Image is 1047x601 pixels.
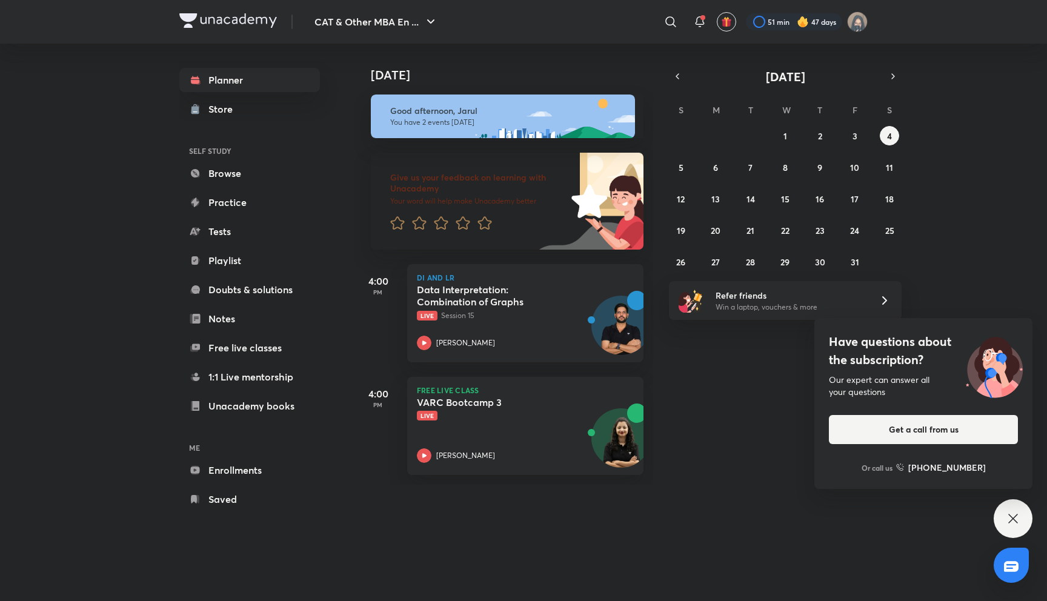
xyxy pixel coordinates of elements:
[530,153,643,250] img: feedback_image
[179,336,320,360] a: Free live classes
[847,12,868,32] img: Jarul Jangid
[880,158,899,177] button: October 11, 2025
[671,158,691,177] button: October 5, 2025
[371,95,635,138] img: afternoon
[179,365,320,389] a: 1:1 Live mentorship
[671,189,691,208] button: October 12, 2025
[179,141,320,161] h6: SELF STUDY
[179,248,320,273] a: Playlist
[896,461,986,474] a: [PHONE_NUMBER]
[810,189,829,208] button: October 16, 2025
[713,162,718,173] abbr: October 6, 2025
[817,162,822,173] abbr: October 9, 2025
[815,256,825,268] abbr: October 30, 2025
[677,193,685,205] abbr: October 12, 2025
[179,161,320,185] a: Browse
[179,394,320,418] a: Unacademy books
[810,126,829,145] button: October 2, 2025
[706,221,725,240] button: October 20, 2025
[716,302,865,313] p: Win a laptop, vouchers & more
[776,158,795,177] button: October 8, 2025
[371,68,656,82] h4: [DATE]
[783,130,787,142] abbr: October 1, 2025
[676,256,685,268] abbr: October 26, 2025
[711,225,720,236] abbr: October 20, 2025
[887,130,892,142] abbr: October 4, 2025
[746,225,754,236] abbr: October 21, 2025
[208,102,240,116] div: Store
[810,221,829,240] button: October 23, 2025
[179,68,320,92] a: Planner
[741,189,760,208] button: October 14, 2025
[829,333,1018,369] h4: Have questions about the subscription?
[845,158,865,177] button: October 10, 2025
[741,252,760,271] button: October 28, 2025
[417,310,607,321] p: Session 15
[797,16,809,28] img: streak
[436,337,495,348] p: [PERSON_NAME]
[390,196,567,206] p: Your word will help make Unacademy better
[746,256,755,268] abbr: October 28, 2025
[711,256,720,268] abbr: October 27, 2025
[592,302,650,360] img: Avatar
[818,130,822,142] abbr: October 2, 2025
[780,256,789,268] abbr: October 29, 2025
[817,104,822,116] abbr: Thursday
[671,252,691,271] button: October 26, 2025
[741,158,760,177] button: October 7, 2025
[179,219,320,244] a: Tests
[706,189,725,208] button: October 13, 2025
[679,104,683,116] abbr: Sunday
[307,10,445,34] button: CAT & Other MBA En ...
[781,225,789,236] abbr: October 22, 2025
[679,162,683,173] abbr: October 5, 2025
[436,450,495,461] p: [PERSON_NAME]
[783,162,788,173] abbr: October 8, 2025
[880,126,899,145] button: October 4, 2025
[816,225,825,236] abbr: October 23, 2025
[417,284,568,308] h5: Data Interpretation: Combination of Graphs
[354,401,402,408] p: PM
[679,288,703,313] img: referral
[706,158,725,177] button: October 6, 2025
[851,256,859,268] abbr: October 31, 2025
[810,158,829,177] button: October 9, 2025
[671,221,691,240] button: October 19, 2025
[417,274,634,281] p: DI and LR
[850,162,859,173] abbr: October 10, 2025
[179,277,320,302] a: Doubts & solutions
[845,252,865,271] button: October 31, 2025
[887,104,892,116] abbr: Saturday
[862,462,892,473] p: Or call us
[776,221,795,240] button: October 22, 2025
[880,221,899,240] button: October 25, 2025
[179,307,320,331] a: Notes
[717,12,736,32] button: avatar
[417,387,634,394] p: FREE LIVE CLASS
[417,311,437,320] span: Live
[885,193,894,205] abbr: October 18, 2025
[354,387,402,401] h5: 4:00
[748,104,753,116] abbr: Tuesday
[766,68,805,85] span: [DATE]
[677,225,685,236] abbr: October 19, 2025
[776,252,795,271] button: October 29, 2025
[179,13,277,31] a: Company Logo
[850,225,859,236] abbr: October 24, 2025
[179,458,320,482] a: Enrollments
[810,252,829,271] button: October 30, 2025
[417,411,437,420] span: Live
[711,193,720,205] abbr: October 13, 2025
[417,396,568,408] h5: VARC Bootcamp 3
[592,415,650,473] img: Avatar
[390,105,624,116] h6: Good afternoon, Jarul
[354,288,402,296] p: PM
[880,189,899,208] button: October 18, 2025
[179,437,320,458] h6: ME
[706,252,725,271] button: October 27, 2025
[829,415,1018,444] button: Get a call from us
[845,126,865,145] button: October 3, 2025
[776,189,795,208] button: October 15, 2025
[956,333,1032,398] img: ttu_illustration_new.svg
[748,162,753,173] abbr: October 7, 2025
